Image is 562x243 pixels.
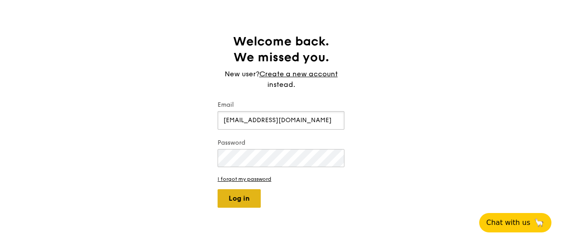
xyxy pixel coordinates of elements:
[218,176,344,182] a: I forgot my password
[479,213,551,232] button: Chat with us🦙
[259,69,338,79] a: Create a new account
[486,217,530,228] span: Chat with us
[218,138,344,147] label: Password
[534,217,544,228] span: 🦙
[225,70,259,78] span: New user?
[267,80,295,89] span: instead.
[218,189,261,208] button: Log in
[218,34,344,65] h1: Welcome back. We missed you.
[218,101,344,109] label: Email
